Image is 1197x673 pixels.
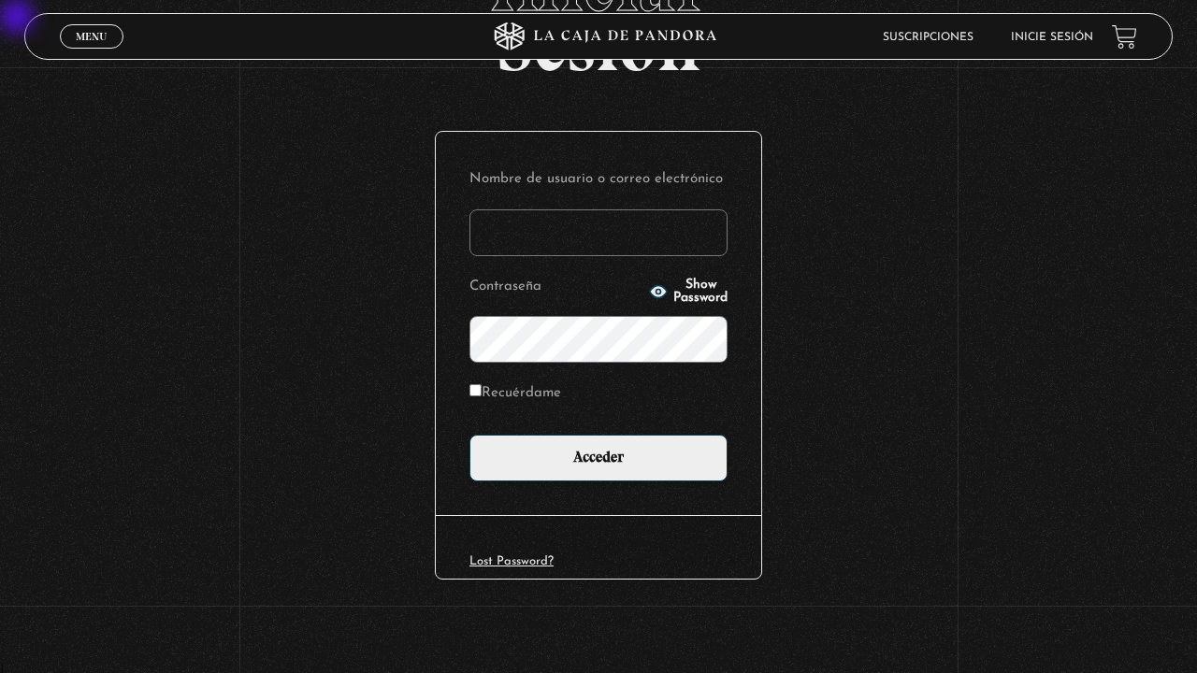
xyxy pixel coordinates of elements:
a: View your shopping cart [1112,24,1137,50]
label: Contraseña [469,273,643,302]
button: Show Password [649,279,728,305]
a: Inicie sesión [1011,32,1093,43]
span: Cerrar [70,47,114,60]
label: Recuérdame [469,379,561,408]
a: Suscripciones [883,32,973,43]
a: Lost Password? [469,555,554,567]
label: Nombre de usuario o correo electrónico [469,165,728,194]
input: Recuérdame [469,384,482,396]
span: Menu [76,31,107,42]
span: Show Password [673,279,728,305]
input: Acceder [469,435,728,481]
